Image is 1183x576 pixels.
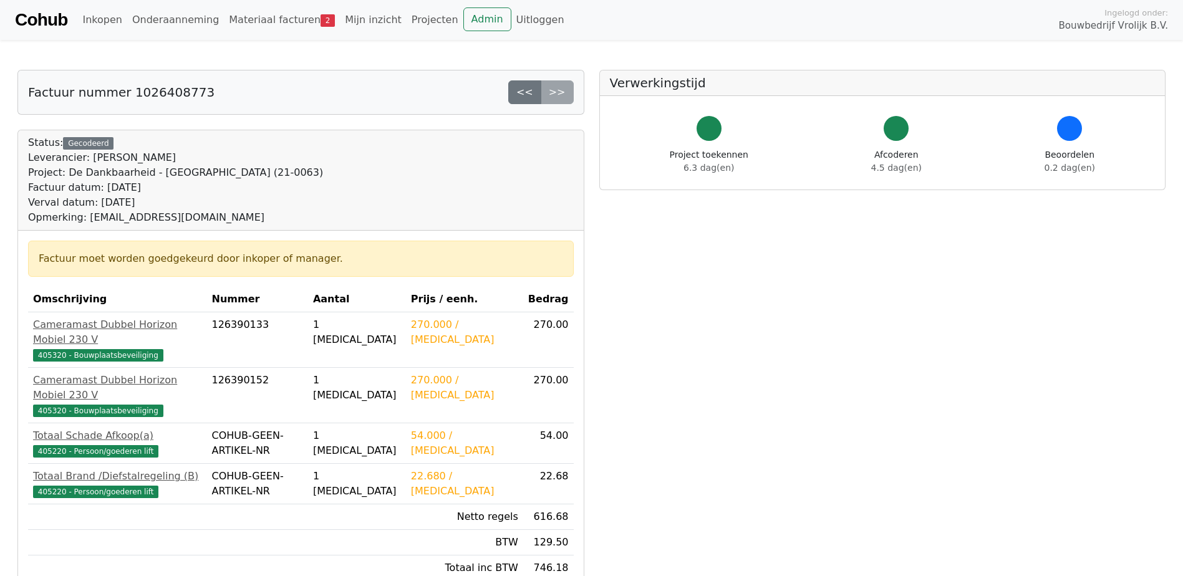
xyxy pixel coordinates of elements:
span: 0.2 dag(en) [1045,163,1095,173]
a: Totaal Schade Afkoop(a)405220 - Persoon/goederen lift [33,428,202,458]
div: 54.000 / [MEDICAL_DATA] [411,428,518,458]
a: Inkopen [77,7,127,32]
a: Materiaal facturen2 [224,7,340,32]
span: 405220 - Persoon/goederen lift [33,486,158,498]
a: << [508,80,541,104]
div: 1 [MEDICAL_DATA] [313,317,401,347]
a: Mijn inzicht [340,7,407,32]
td: 126390152 [207,368,308,423]
td: COHUB-GEEN-ARTIKEL-NR [207,464,308,504]
div: Leverancier: [PERSON_NAME] [28,150,323,165]
div: Beoordelen [1045,148,1095,175]
div: 270.000 / [MEDICAL_DATA] [411,373,518,403]
div: Verval datum: [DATE] [28,195,323,210]
div: Project: De Dankbaarheid - [GEOGRAPHIC_DATA] (21-0063) [28,165,323,180]
td: 54.00 [523,423,574,464]
td: 126390133 [207,312,308,368]
div: 270.000 / [MEDICAL_DATA] [411,317,518,347]
a: Cameramast Dubbel Horizon Mobiel 230 V405320 - Bouwplaatsbeveiliging [33,373,202,418]
div: 22.680 / [MEDICAL_DATA] [411,469,518,499]
div: 1 [MEDICAL_DATA] [313,428,401,458]
div: Project toekennen [670,148,748,175]
span: 6.3 dag(en) [683,163,734,173]
div: 1 [MEDICAL_DATA] [313,373,401,403]
div: Factuur datum: [DATE] [28,180,323,195]
a: Cameramast Dubbel Horizon Mobiel 230 V405320 - Bouwplaatsbeveiliging [33,317,202,362]
div: 1 [MEDICAL_DATA] [313,469,401,499]
span: 2 [321,14,335,27]
td: 616.68 [523,504,574,530]
a: Onderaanneming [127,7,224,32]
span: 405220 - Persoon/goederen lift [33,445,158,458]
a: Uitloggen [511,7,569,32]
th: Nummer [207,287,308,312]
td: 270.00 [523,368,574,423]
span: 405320 - Bouwplaatsbeveiliging [33,405,163,417]
th: Bedrag [523,287,574,312]
div: Gecodeerd [63,137,113,150]
div: Cameramast Dubbel Horizon Mobiel 230 V [33,317,202,347]
td: COHUB-GEEN-ARTIKEL-NR [207,423,308,464]
div: Totaal Brand /Diefstalregeling (B) [33,469,202,484]
th: Prijs / eenh. [406,287,523,312]
h5: Verwerkingstijd [610,75,1156,90]
td: BTW [406,530,523,555]
div: Opmerking: [EMAIL_ADDRESS][DOMAIN_NAME] [28,210,323,225]
span: 4.5 dag(en) [871,163,922,173]
th: Aantal [308,287,406,312]
span: Ingelogd onder: [1104,7,1168,19]
a: Projecten [407,7,463,32]
a: Totaal Brand /Diefstalregeling (B)405220 - Persoon/goederen lift [33,469,202,499]
span: Bouwbedrijf Vrolijk B.V. [1058,19,1168,33]
td: Netto regels [406,504,523,530]
div: Afcoderen [871,148,922,175]
a: Admin [463,7,511,31]
th: Omschrijving [28,287,207,312]
div: Status: [28,135,323,225]
div: Totaal Schade Afkoop(a) [33,428,202,443]
td: 22.68 [523,464,574,504]
td: 270.00 [523,312,574,368]
td: 129.50 [523,530,574,555]
div: Cameramast Dubbel Horizon Mobiel 230 V [33,373,202,403]
a: Cohub [15,5,67,35]
span: 405320 - Bouwplaatsbeveiliging [33,349,163,362]
div: Factuur moet worden goedgekeurd door inkoper of manager. [39,251,563,266]
h5: Factuur nummer 1026408773 [28,85,215,100]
